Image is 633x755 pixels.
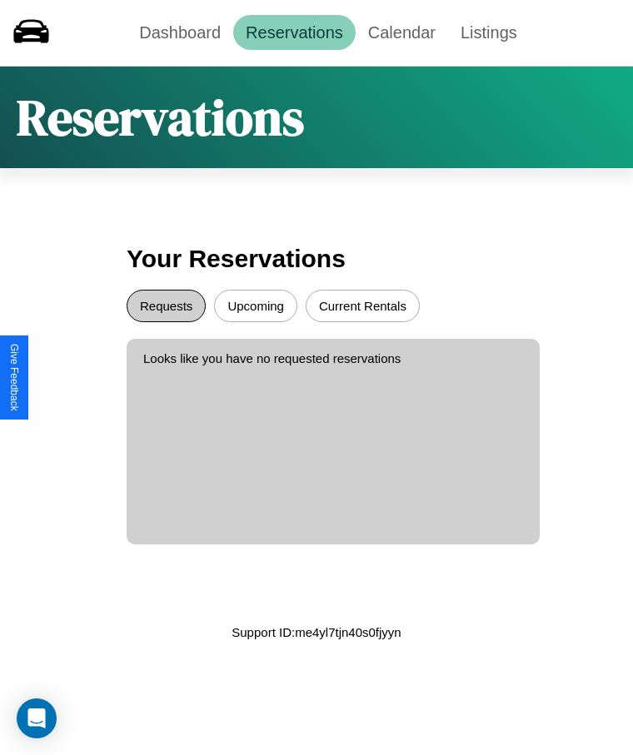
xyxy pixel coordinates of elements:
p: Looks like you have no requested reservations [143,347,523,370]
button: Requests [127,290,206,322]
a: Reservations [233,15,356,50]
h1: Reservations [17,83,304,151]
a: Dashboard [127,15,233,50]
p: Support ID: me4yl7tjn40s0fjyyn [232,621,401,643]
h3: Your Reservations [127,236,506,281]
div: Open Intercom Messenger [17,698,57,738]
button: Current Rentals [306,290,420,322]
button: Upcoming [214,290,297,322]
a: Calendar [356,15,448,50]
div: Give Feedback [8,344,20,411]
a: Listings [448,15,530,50]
